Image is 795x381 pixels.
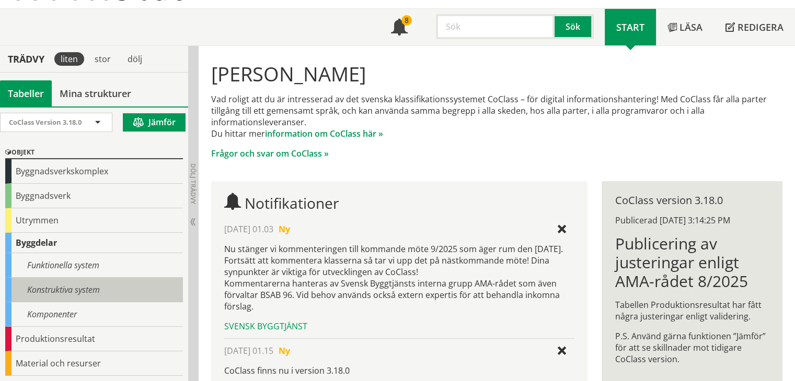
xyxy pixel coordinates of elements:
div: Byggnadsverkskomplex [5,159,183,184]
button: Jämför [123,113,186,132]
div: Funktionella system [5,253,183,278]
a: information om CoClass här » [265,128,383,139]
span: Notifikationer [391,20,408,37]
span: Dölj trädvy [189,163,198,204]
div: Komponenter [5,302,183,327]
span: Läsa [679,21,702,33]
div: Utrymmen [5,208,183,233]
h1: Publicering av justeringar enligt AMA-rådet 8/2025 [615,234,769,291]
a: Start [605,9,656,45]
div: 8 [401,15,412,26]
div: Produktionsresultat [5,327,183,351]
a: Redigera [714,9,795,45]
button: Sök [555,14,593,39]
div: Publicerad [DATE] 3:14:25 PM [615,215,769,226]
span: [DATE] 01.03 [224,223,273,235]
a: 8 [379,9,419,45]
a: Frågor och svar om CoClass » [211,148,329,159]
a: Läsa [656,9,714,45]
span: Notifikationer [245,193,339,213]
div: Byggnadsverk [5,184,183,208]
div: Trädvy [2,53,50,65]
div: Objekt [5,147,183,159]
div: stor [88,52,117,66]
span: Start [616,21,644,33]
div: liten [54,52,84,66]
span: [DATE] 01.15 [224,345,273,356]
p: Vad roligt att du är intresserad av det svenska klassifikationssystemet CoClass – för digital inf... [211,93,783,139]
a: Mina strukturer [52,80,139,106]
div: Konstruktiva system [5,278,183,302]
span: Ny [279,223,290,235]
span: Ny [279,345,290,356]
input: Sök [436,14,555,39]
span: CoClass Version 3.18.0 [9,117,82,127]
p: P.S. Använd gärna funktionen ”Jämför” för att se skillnader mot tidigare CoClass version. [615,330,769,365]
div: Material och resurser [5,351,183,376]
div: CoClass version 3.18.0 [615,195,769,206]
h1: [PERSON_NAME] [211,62,783,85]
p: Tabellen Produktionsresultat har fått några justeringar enligt validering. [615,299,769,322]
div: Svensk Byggtjänst [224,320,574,332]
p: Nu stänger vi kommenteringen till kommande möte 9/2025 som äger rum den [DATE]. Fortsätt att komm... [224,243,574,312]
div: Byggdelar [5,233,183,253]
span: Redigera [738,21,784,33]
div: dölj [121,52,148,66]
p: CoClass finns nu i version 3.18.0 [224,365,574,376]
